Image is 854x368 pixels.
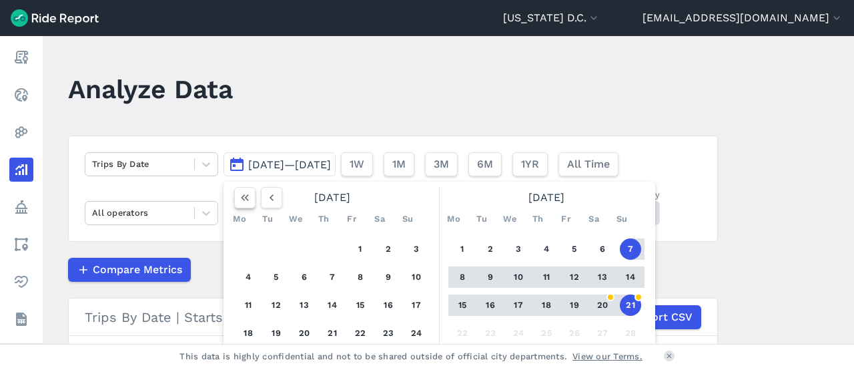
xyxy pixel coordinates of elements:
[266,266,287,288] button: 5
[536,295,557,316] button: 18
[620,323,641,344] button: 28
[592,323,613,344] button: 27
[238,295,259,316] button: 11
[508,238,529,260] button: 3
[567,156,610,172] span: All Time
[620,238,641,260] button: 7
[620,266,641,288] button: 14
[477,156,493,172] span: 6M
[341,208,362,230] div: Fr
[564,238,585,260] button: 5
[471,208,492,230] div: Tu
[350,323,371,344] button: 22
[406,238,427,260] button: 3
[643,10,843,26] button: [EMAIL_ADDRESS][DOMAIN_NAME]
[313,208,334,230] div: Th
[452,323,473,344] button: 22
[378,295,399,316] button: 16
[378,238,399,260] button: 2
[266,295,287,316] button: 12
[229,208,250,230] div: Mo
[480,266,501,288] button: 9
[257,208,278,230] div: Tu
[572,350,643,363] a: View our Terms.
[9,120,33,144] a: Heatmaps
[452,266,473,288] button: 8
[322,266,343,288] button: 7
[499,208,520,230] div: We
[592,266,613,288] button: 13
[611,208,632,230] div: Su
[322,323,343,344] button: 21
[238,323,259,344] button: 18
[583,208,604,230] div: Sa
[536,323,557,344] button: 25
[294,266,315,288] button: 6
[9,45,33,69] a: Report
[397,208,418,230] div: Su
[9,195,33,219] a: Policy
[294,323,315,344] button: 20
[392,156,406,172] span: 1M
[406,295,427,316] button: 17
[248,158,331,171] span: [DATE]—[DATE]
[369,208,390,230] div: Sa
[508,266,529,288] button: 10
[350,156,364,172] span: 1W
[564,266,585,288] button: 12
[11,9,99,27] img: Ride Report
[564,323,585,344] button: 26
[521,156,539,172] span: 1YR
[322,295,343,316] button: 14
[224,152,336,176] button: [DATE]—[DATE]
[480,238,501,260] button: 2
[9,270,33,294] a: Health
[468,152,502,176] button: 6M
[592,238,613,260] button: 6
[266,323,287,344] button: 19
[452,238,473,260] button: 1
[9,158,33,182] a: Analyze
[238,266,259,288] button: 4
[93,262,182,278] span: Compare Metrics
[527,208,548,230] div: Th
[592,295,613,316] button: 20
[341,152,373,176] button: 1W
[294,295,315,316] button: 13
[406,266,427,288] button: 10
[536,238,557,260] button: 4
[508,295,529,316] button: 17
[512,152,548,176] button: 1YR
[555,208,576,230] div: Fr
[9,307,33,331] a: Datasets
[9,232,33,256] a: Areas
[564,295,585,316] button: 19
[350,238,371,260] button: 1
[406,323,427,344] button: 24
[558,152,618,176] button: All Time
[503,10,600,26] button: [US_STATE] D.C.
[350,295,371,316] button: 15
[425,152,458,176] button: 3M
[434,156,449,172] span: 3M
[384,152,414,176] button: 1M
[350,266,371,288] button: 8
[443,187,650,208] div: [DATE]
[620,295,641,316] button: 21
[85,305,701,329] div: Trips By Date | Starts
[632,309,693,325] span: Export CSV
[229,187,436,208] div: [DATE]
[68,71,233,108] h1: Analyze Data
[68,258,191,282] button: Compare Metrics
[285,208,306,230] div: We
[508,323,529,344] button: 24
[378,323,399,344] button: 23
[480,295,501,316] button: 16
[378,266,399,288] button: 9
[480,323,501,344] button: 23
[443,208,464,230] div: Mo
[9,83,33,107] a: Realtime
[536,266,557,288] button: 11
[452,295,473,316] button: 15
